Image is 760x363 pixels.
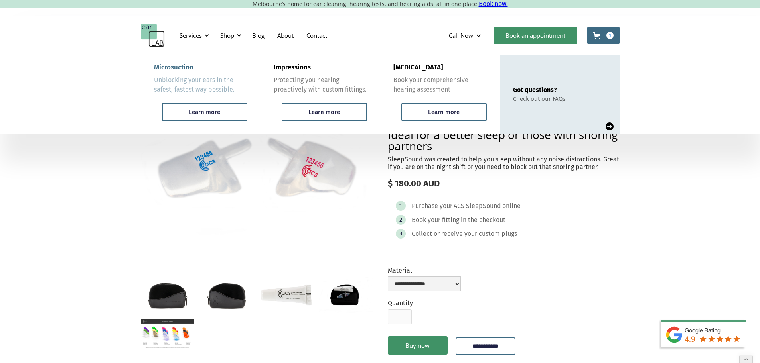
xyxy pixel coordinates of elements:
div: Purchase your [412,202,452,210]
a: open lightbox [141,89,373,250]
div: 2 [399,217,402,223]
div: $ 180.00 AUD [388,179,620,189]
div: Check out our FAQs [513,95,565,102]
div: Shop [220,31,234,39]
a: open lightbox [141,319,194,349]
div: 3 [399,231,402,237]
div: Learn more [428,108,460,116]
div: ACS SleepSound [454,202,501,210]
div: Call Now [449,31,473,39]
a: MicrosuctionUnblocking your ears in the safest, fastest way possible.Learn more [141,55,261,134]
div: Collect or receive your custom plugs [412,230,517,238]
a: Open cart containing 1 items [587,27,620,44]
a: Contact [300,24,334,47]
div: Book your fitting in the checkout [412,216,505,224]
div: Learn more [189,108,220,116]
div: 1 [399,203,402,209]
div: Learn more [308,108,340,116]
label: Quantity [388,299,413,307]
div: Unblocking your ears in the safest, fastest way possible. [154,75,247,94]
a: Blog [246,24,271,47]
a: Book an appointment [494,27,577,44]
a: open lightbox [319,277,372,313]
img: ACS SleepSound [141,89,373,250]
div: online [502,202,521,210]
a: About [271,24,300,47]
div: [MEDICAL_DATA] [393,63,443,71]
div: Book your comprehensive hearing assessment [393,75,487,94]
a: ImpressionsProtecting you hearing proactively with custom fittings.Learn more [261,55,380,134]
div: Protecting you hearing proactively with custom fittings. [274,75,367,94]
a: [MEDICAL_DATA]Book your comprehensive hearing assessmentLearn more [380,55,500,134]
div: 1 [606,32,614,39]
div: Got questions? [513,86,565,94]
div: Shop [215,24,244,47]
a: Got questions?Check out our FAQs [500,55,620,134]
div: Services [180,31,202,39]
h2: Ideal for a better sleep or those with snoring partners [388,129,620,151]
div: Services [175,24,211,47]
a: open lightbox [200,277,253,312]
a: open lightbox [260,277,313,312]
a: Buy now [388,336,448,355]
a: home [141,24,165,47]
a: open lightbox [141,277,194,312]
label: Material [388,267,461,274]
div: Call Now [442,24,490,47]
div: Impressions [274,63,311,71]
p: SleepSound was created to help you sleep without any noise distractions. Great if you are on the ... [388,155,620,171]
div: Microsuction [154,63,193,71]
